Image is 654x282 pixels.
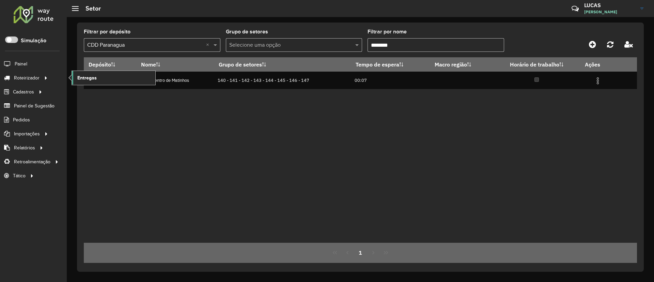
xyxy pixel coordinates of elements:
[580,57,621,72] th: Ações
[430,57,493,72] th: Macro região
[84,28,130,36] label: Filtrar por depósito
[84,57,136,72] th: Depósito
[21,36,46,45] label: Simulação
[214,57,351,72] th: Grupo de setores
[14,144,35,151] span: Relatórios
[15,60,27,68] span: Painel
[13,88,34,95] span: Cadastros
[77,74,97,81] span: Entregas
[568,1,582,16] a: Contato Rápido
[584,2,635,9] h3: LUCAS
[14,74,40,81] span: Roteirizador
[584,9,635,15] span: [PERSON_NAME]
[206,41,212,49] span: Clear all
[13,172,26,179] span: Tático
[226,28,268,36] label: Grupo de setores
[136,72,214,89] td: 143 - Centro de Matinhos
[14,102,54,109] span: Painel de Sugestão
[79,5,101,12] h2: Setor
[351,57,430,72] th: Tempo de espera
[214,72,351,89] td: 140 - 141 - 142 - 143 - 144 - 145 - 146 - 147
[13,116,30,123] span: Pedidos
[493,57,580,72] th: Horário de trabalho
[354,246,367,259] button: 1
[14,158,50,165] span: Retroalimentação
[136,57,214,72] th: Nome
[368,28,407,36] label: Filtrar por nome
[351,72,430,89] td: 00:07
[14,130,40,137] span: Importações
[72,71,155,85] a: Entregas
